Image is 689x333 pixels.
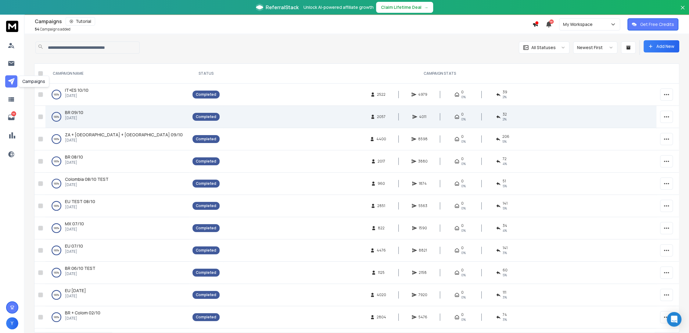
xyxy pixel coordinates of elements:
[45,173,189,195] td: 100%Colombia 08/10 TEST[DATE]
[65,294,86,299] p: [DATE]
[18,76,49,87] div: Campaigns
[503,245,508,250] span: 141
[531,45,556,51] p: All Statuses
[627,18,678,30] button: Get Free Credits
[563,21,595,27] p: My Workspace
[461,201,464,206] span: 0
[54,314,59,320] p: 100 %
[35,27,70,32] p: Campaigns added
[424,4,428,10] span: →
[35,27,39,32] span: 54
[378,159,385,164] span: 2017
[503,223,507,228] span: 34
[45,64,189,84] th: CAMPAIGN NAME
[45,262,189,284] td: 100%BR 06/10 TEST[DATE]
[419,114,426,119] span: 4011
[45,239,189,262] td: 100%EU 07/10[DATE]
[502,134,509,139] span: 206
[65,249,83,254] p: [DATE]
[376,2,433,13] button: Claim Lifetime Deal→
[378,181,385,186] span: 960
[461,117,466,122] span: 0%
[503,317,507,322] span: 3 %
[65,109,83,116] a: BR 09/10
[461,90,464,95] span: 0
[11,111,16,116] p: 161
[503,112,507,117] span: 32
[503,117,507,122] span: 2 %
[461,184,466,188] span: 0%
[461,139,466,144] span: 0%
[196,292,216,297] div: Completed
[461,112,464,117] span: 0
[503,250,507,255] span: 3 %
[65,271,95,276] p: [DATE]
[461,317,466,322] span: 0%
[65,116,83,120] p: [DATE]
[6,317,18,329] button: Y
[65,205,95,209] p: [DATE]
[503,156,507,161] span: 72
[54,91,59,98] p: 100 %
[503,228,507,233] span: 4 %
[377,114,386,119] span: 2057
[503,295,507,300] span: 3 %
[65,316,100,321] p: [DATE]
[503,161,507,166] span: 4 %
[503,206,507,211] span: 5 %
[503,184,507,188] span: 5 %
[54,292,59,298] p: 100 %
[461,223,464,228] span: 0
[503,312,507,317] span: 74
[378,226,385,231] span: 822
[65,138,183,143] p: [DATE]
[376,137,386,141] span: 4400
[503,90,507,95] span: 39
[196,315,216,320] div: Completed
[502,139,507,144] span: 5 %
[65,154,83,160] a: BR 08/10
[54,270,59,276] p: 100 %
[54,158,59,164] p: 100 %
[377,92,386,97] span: 2522
[223,64,656,84] th: CAMPAIGN STATS
[65,243,83,249] a: EU 07/10
[65,265,95,271] a: BR 06/10 TEST
[503,179,506,184] span: 51
[461,95,466,99] span: 0%
[54,247,59,253] p: 100 %
[461,161,466,166] span: 0%
[65,227,84,232] p: [DATE]
[45,195,189,217] td: 100%EU TEST 08/10[DATE]
[503,201,508,206] span: 141
[503,273,507,277] span: 5 %
[419,270,427,275] span: 2158
[640,21,674,27] p: Get Free Credits
[377,315,386,320] span: 2804
[644,40,679,52] button: Add New
[196,270,216,275] div: Completed
[461,250,466,255] span: 0%
[461,290,464,295] span: 0
[418,92,427,97] span: 4979
[418,203,427,208] span: 5563
[54,136,59,142] p: 100 %
[196,92,216,97] div: Completed
[65,221,84,227] a: MX 07/10
[378,270,385,275] span: 1125
[45,106,189,128] td: 100%BR 09/10[DATE]
[377,248,386,253] span: 4476
[54,203,59,209] p: 100 %
[679,4,687,18] button: Close banner
[35,17,532,26] div: Campaigns
[196,181,216,186] div: Completed
[65,132,183,138] a: ZA + [GEOGRAPHIC_DATA] + [GEOGRAPHIC_DATA] 09/10
[461,228,466,233] span: 0%
[65,288,86,294] a: EU [DATE]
